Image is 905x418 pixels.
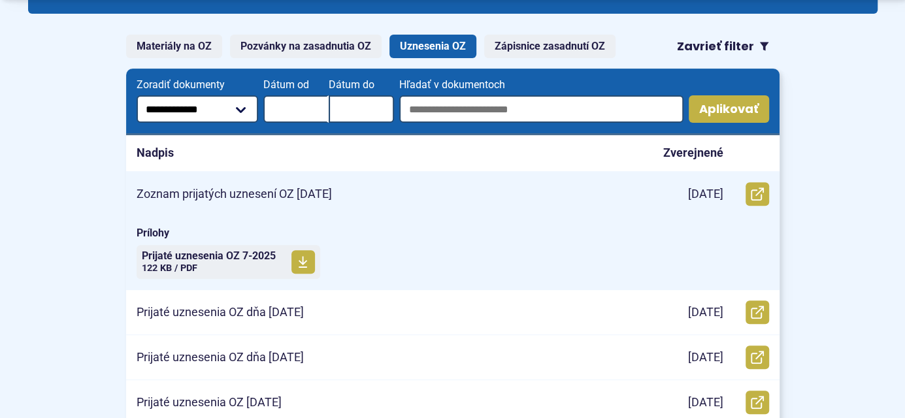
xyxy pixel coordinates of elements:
[137,245,320,279] a: Prijaté uznesenia OZ 7-2025 122 KB / PDF
[484,35,616,58] a: Zápisnice zasadnutí OZ
[137,79,258,91] span: Zoradiť dokumenty
[137,350,304,365] p: Prijaté uznesenia OZ dňa [DATE]
[399,79,683,91] span: Hľadať v dokumentoch
[137,305,304,320] p: Prijaté uznesenia OZ dňa [DATE]
[142,251,276,261] span: Prijaté uznesenia OZ 7-2025
[137,146,174,161] p: Nadpis
[688,350,723,365] p: [DATE]
[688,187,723,202] p: [DATE]
[399,95,683,123] input: Hľadať v dokumentoch
[263,79,329,91] span: Dátum od
[137,187,332,202] p: Zoznam prijatých uznesení OZ [DATE]
[137,95,258,123] select: Zoradiť dokumenty
[137,227,769,240] span: Prílohy
[688,305,723,320] p: [DATE]
[677,39,754,54] span: Zavrieť filter
[663,146,723,161] p: Zverejnené
[389,35,476,58] a: Uznesenia OZ
[126,35,222,58] a: Materiály na OZ
[666,35,780,58] button: Zavrieť filter
[142,263,197,274] span: 122 KB / PDF
[137,395,282,410] p: Prijaté uznesenia OZ [DATE]
[230,35,382,58] a: Pozvánky na zasadnutia OZ
[329,95,394,123] input: Dátum do
[689,95,769,123] button: Aplikovať
[329,79,394,91] span: Dátum do
[263,95,329,123] input: Dátum od
[688,395,723,410] p: [DATE]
